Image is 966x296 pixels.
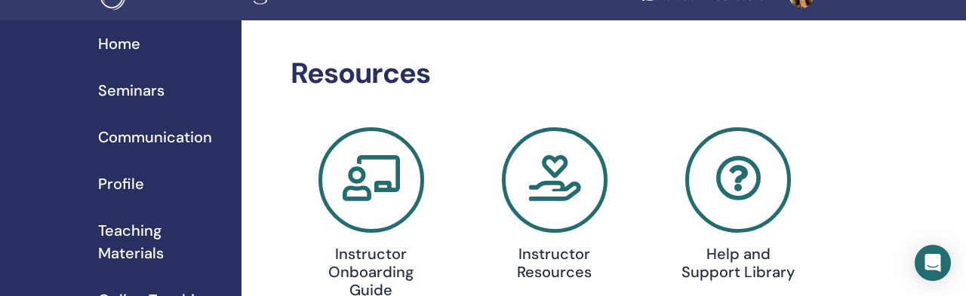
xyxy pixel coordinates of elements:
h4: Help and Support Library [681,245,797,281]
a: Help and Support Library [656,127,821,287]
div: Open Intercom Messenger [915,245,951,281]
span: Teaching Materials [98,219,229,264]
span: Profile [98,172,144,195]
span: Communication [98,126,212,148]
h4: Instructor Resources [497,245,613,281]
span: Seminars [98,79,165,102]
span: Home [98,32,140,55]
h2: Resources [291,56,819,91]
a: Instructor Resources [472,127,637,287]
